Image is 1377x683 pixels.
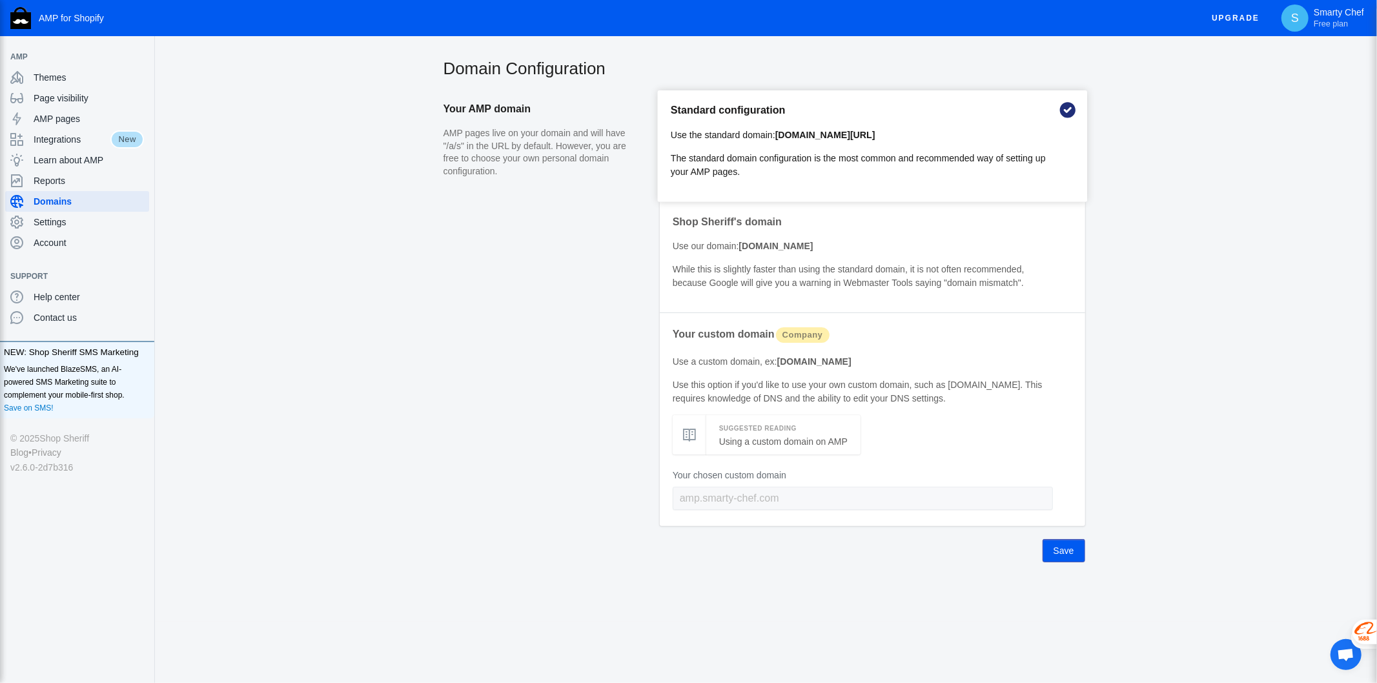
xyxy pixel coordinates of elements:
a: Learn about AMP [5,150,149,170]
p: While this is slightly faster than using the standard domain, it is not often recommended, becaus... [673,263,1053,290]
span: Account [34,236,144,249]
b: [DOMAIN_NAME] [777,356,852,367]
a: Save on SMS! [4,402,54,414]
span: Free plan [1314,19,1348,29]
div: Ouvrir le chat [1323,631,1362,670]
a: Themes [5,67,149,88]
span: Your custom domain [673,329,775,340]
span: AMP pages [34,112,144,125]
span: Save [1054,545,1074,556]
h5: Suggested Reading [719,422,848,435]
a: IntegrationsNew [5,129,149,150]
span: Contact us [34,311,144,324]
h2: Domain Configuration [444,57,1089,80]
span: Page visibility [34,92,144,105]
span: Themes [34,71,144,84]
span: Integrations [34,133,110,146]
h2: Your AMP domain [444,91,643,127]
span: S [1289,12,1301,25]
button: Add a sales channel [131,54,152,59]
p: Use this option if you'd like to use your own custom domain, such as [DOMAIN_NAME]. This requires... [673,378,1053,405]
b: [DOMAIN_NAME] [739,241,813,251]
a: Reports [5,170,149,191]
a: Blog [10,445,28,460]
button: Save [1043,539,1085,562]
img: Shop Sheriff Logo [10,7,31,29]
div: • [10,445,144,460]
span: Settings [34,216,144,229]
h5: Standard configuration [671,103,1055,117]
p: Use a custom domain, ex: [673,355,1053,369]
h5: Shop Sheriff's domain [673,215,1053,229]
a: Page visibility [5,88,149,108]
span: Help center [34,291,144,303]
span: AMP [10,50,131,63]
span: Reports [34,174,144,187]
span: Learn about AMP [34,154,144,167]
div: © 2025 [10,431,144,445]
a: Account [5,232,149,253]
div: v2.6.0-2d7b316 [10,460,144,474]
input: amp.smarty-chef.com [673,487,1053,510]
p: The standard domain configuration is the most common and recommended way of setting up your AMP p... [671,152,1055,179]
a: Using a custom domain on AMP [719,436,848,447]
span: Upgrade [1212,6,1260,30]
label: Your chosen custom domain [673,467,1053,484]
span: AMP for Shopify [39,13,104,23]
a: Settings [5,212,149,232]
a: Privacy [32,445,61,460]
a: Shop Sheriff [39,431,89,445]
span: New [110,130,144,148]
a: Contact us [5,307,149,328]
span: Company [775,326,831,344]
button: Add a sales channel [131,274,152,279]
p: Smarty Chef [1314,7,1364,29]
p: Use our domain: [673,240,1053,253]
a: Domains [5,191,149,212]
span: Support [10,270,131,283]
span: Domains [34,195,144,208]
p: AMP pages live on your domain and will have "/a/s" in the URL by default. However, you are free t... [444,127,643,178]
button: Upgrade [1201,6,1270,30]
p: Use the standard domain: [671,128,1055,142]
a: AMP pages [5,108,149,129]
b: [DOMAIN_NAME][URL] [775,130,875,140]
